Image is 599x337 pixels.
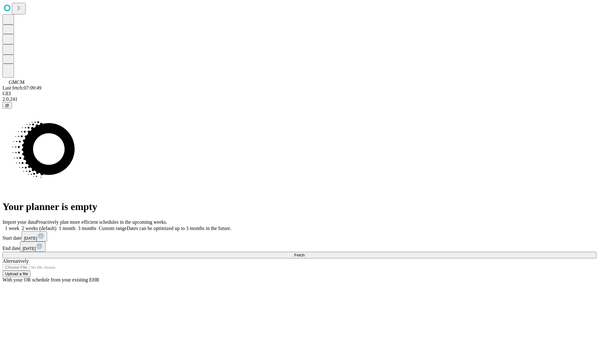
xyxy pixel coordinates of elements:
[99,226,127,231] span: Custom range
[2,102,12,109] button: @
[2,201,597,212] h1: Your planner is empty
[2,91,597,96] div: GEI
[36,219,167,225] span: Proactively plan more efficient schedules in the upcoming weeks.
[294,253,304,257] span: Fetch
[24,236,37,241] span: [DATE]
[127,226,231,231] span: Dates can be optimized up to 3 months in the future.
[22,246,36,251] span: [DATE]
[5,103,9,108] span: @
[2,219,36,225] span: Import your data
[22,226,56,231] span: 2 weeks (default)
[2,258,29,264] span: Alternatively
[22,231,47,242] button: [DATE]
[20,242,46,252] button: [DATE]
[78,226,96,231] span: 3 months
[5,226,19,231] span: 1 week
[2,231,597,242] div: Start date
[9,80,25,85] span: GMCM
[59,226,75,231] span: 1 month
[2,271,31,277] button: Upload a file
[2,277,99,282] span: With your OR schedule from your existing EHR
[2,85,41,90] span: Last fetch: 07:09:49
[2,96,597,102] div: 2.0.241
[2,242,597,252] div: End date
[2,252,597,258] button: Fetch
